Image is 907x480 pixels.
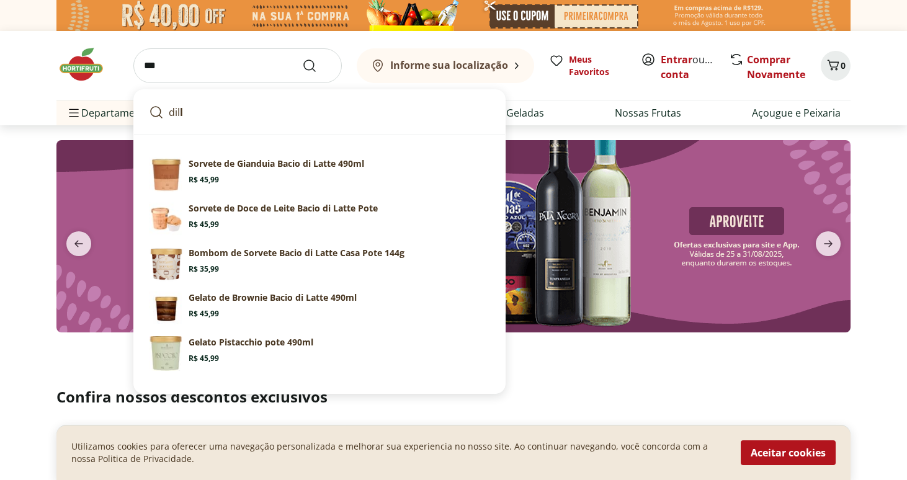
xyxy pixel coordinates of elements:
span: Departamentos [66,98,156,128]
a: PrincipalGelato de Brownie Bacio di Latte 490mlR$ 45,99 [144,287,495,331]
span: R$ 45,99 [189,353,219,363]
a: Nossas Frutas [615,105,681,120]
a: Gelato Pistacchio pote 490mlR$ 45,99 [144,331,495,376]
span: ou [661,52,716,82]
button: Informe sua localização [357,48,534,83]
a: PrincipalSorvete de Gianduia Bacio di Latte 490mlR$ 45,99 [144,153,495,197]
button: Aceitar cookies [741,440,836,465]
span: Meus Favoritos [569,53,626,78]
button: next [806,231,851,256]
p: Utilizamos cookies para oferecer uma navegação personalizada e melhorar sua experiencia no nosso ... [71,440,726,465]
p: Sorvete de Doce de Leite Bacio di Latte Pote [189,202,378,215]
a: Bombom de Sorvete Bacio di Latte Casa Pote 144gBombom de Sorvete Bacio di Latte Casa Pote 144gR$ ... [144,242,495,287]
a: Meus Favoritos [549,53,626,78]
a: Comprar Novamente [747,53,805,81]
h2: Confira nossos descontos exclusivos [56,387,851,407]
a: Açougue e Peixaria [752,105,841,120]
span: 0 [841,60,846,71]
span: R$ 35,99 [189,264,219,274]
a: Entrar [661,53,692,66]
span: R$ 45,99 [189,220,219,229]
span: R$ 45,99 [189,175,219,185]
input: search [133,48,342,83]
strong: l [180,105,183,119]
img: Bombom de Sorvete Bacio di Latte Casa Pote 144g [149,247,184,282]
p: Gelato de Brownie Bacio di Latte 490ml [189,291,357,304]
img: Principal [149,291,184,326]
img: Principal [149,158,184,192]
a: Sorvete de Doce de Leite Bacio di Latte PoteR$ 45,99 [144,197,495,242]
button: previous [56,231,101,256]
p: dil [169,105,183,120]
a: Criar conta [661,53,729,81]
button: Submit Search [302,58,332,73]
p: Bombom de Sorvete Bacio di Latte Casa Pote 144g [189,247,404,259]
p: Gelato Pistacchio pote 490ml [189,336,313,349]
button: Carrinho [821,51,851,81]
a: dill [144,100,495,125]
img: Hortifruti [56,46,118,83]
p: Sorvete de Gianduia Bacio di Latte 490ml [189,158,364,170]
b: Informe sua localização [390,58,508,72]
span: R$ 45,99 [189,309,219,319]
button: Menu [66,98,81,128]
